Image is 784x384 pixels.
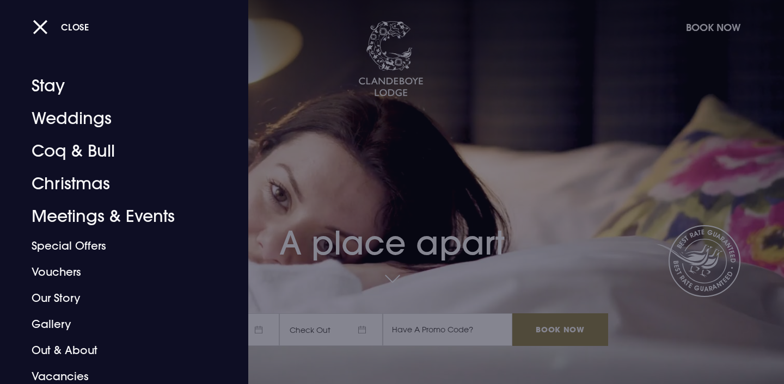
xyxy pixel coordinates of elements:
[33,16,89,38] button: Close
[32,311,204,337] a: Gallery
[32,285,204,311] a: Our Story
[32,233,204,259] a: Special Offers
[32,135,204,168] a: Coq & Bull
[32,102,204,135] a: Weddings
[61,21,89,33] span: Close
[32,70,204,102] a: Stay
[32,168,204,200] a: Christmas
[32,337,204,363] a: Out & About
[32,259,204,285] a: Vouchers
[32,200,204,233] a: Meetings & Events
